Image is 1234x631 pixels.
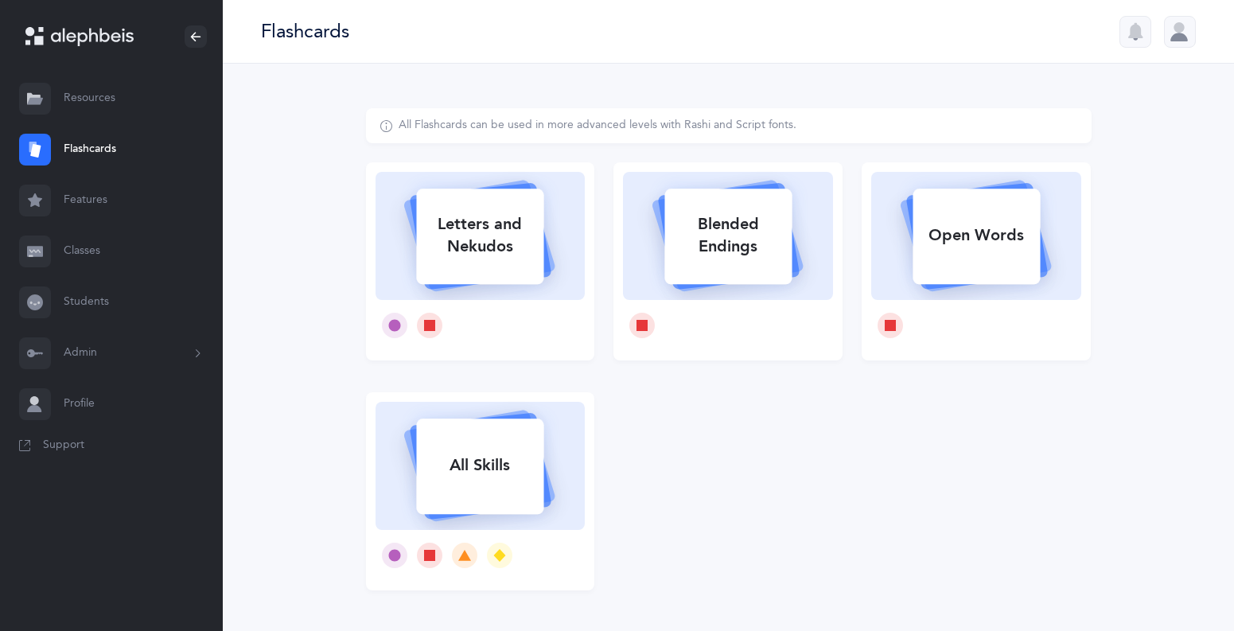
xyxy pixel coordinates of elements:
[261,18,349,45] div: Flashcards
[399,118,796,134] div: All Flashcards can be used in more advanced levels with Rashi and Script fonts.
[416,204,543,267] div: Letters and Nekudos
[43,438,84,454] span: Support
[664,204,792,267] div: Blended Endings
[416,445,543,486] div: All Skills
[913,215,1040,256] div: Open Words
